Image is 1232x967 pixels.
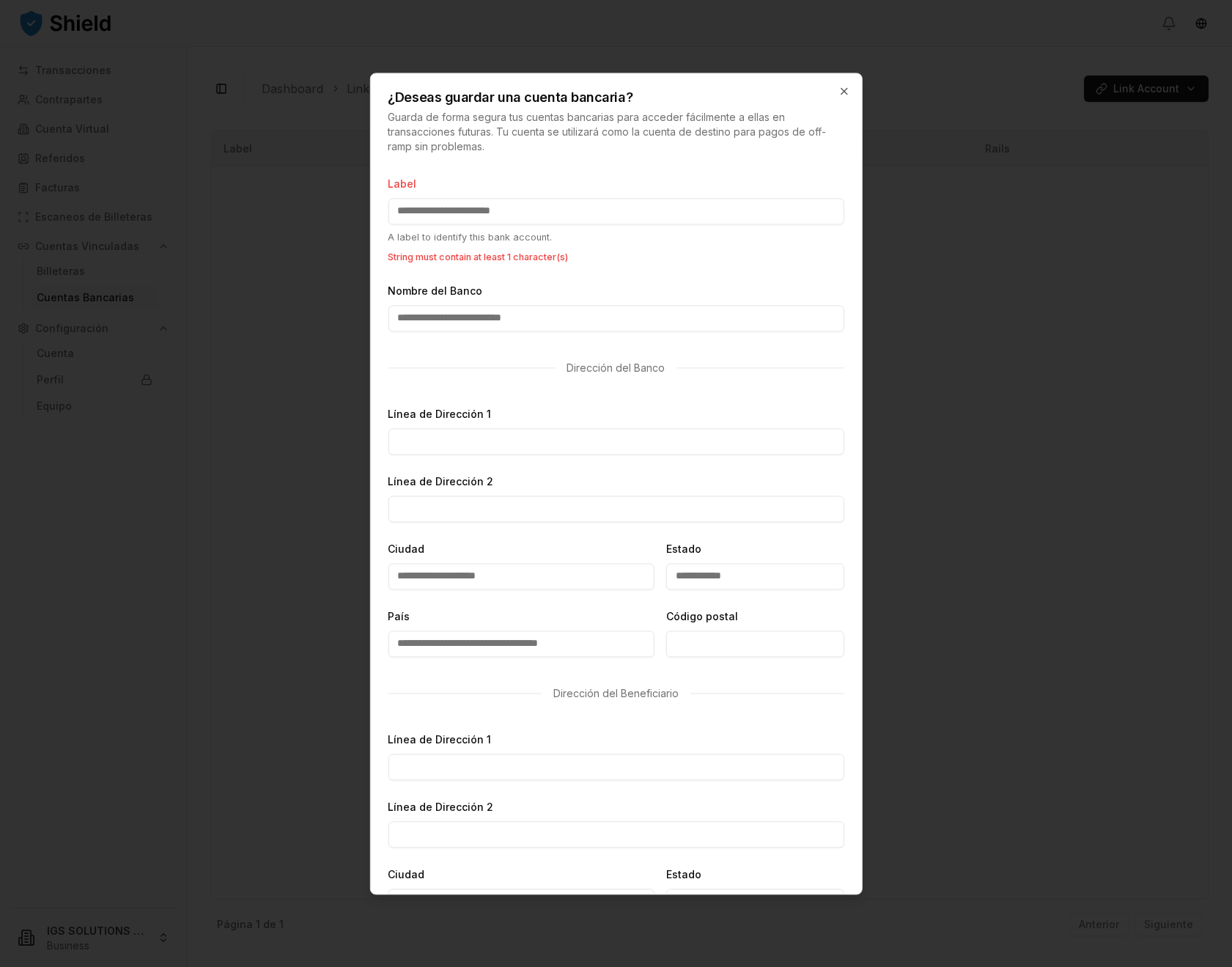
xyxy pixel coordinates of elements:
p: Guarda de forma segura tus cuentas bancarias para acceder fácilmente a ellas en transacciones fut... [388,110,844,154]
label: País [388,610,410,622]
label: Label [388,177,416,190]
label: Nombre del Banco [388,284,482,297]
label: Código postal [666,610,738,622]
label: Línea de Dirección 2 [388,475,493,488]
label: Ciudad [388,868,424,880]
label: Ciudad [388,543,424,555]
label: Estado [666,868,701,880]
p: Dirección del Banco [567,361,665,375]
label: Línea de Dirección 2 [388,801,493,813]
label: Línea de Dirección 1 [388,733,491,746]
label: Estado [666,543,701,555]
p: Dirección del Beneficiario [553,686,679,701]
p: String must contain at least 1 character(s) [388,250,844,264]
label: Línea de Dirección 1 [388,408,491,420]
p: A label to identify this bank account. [388,230,844,244]
h2: ¿Deseas guardar una cuenta bancaria? [388,91,844,104]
